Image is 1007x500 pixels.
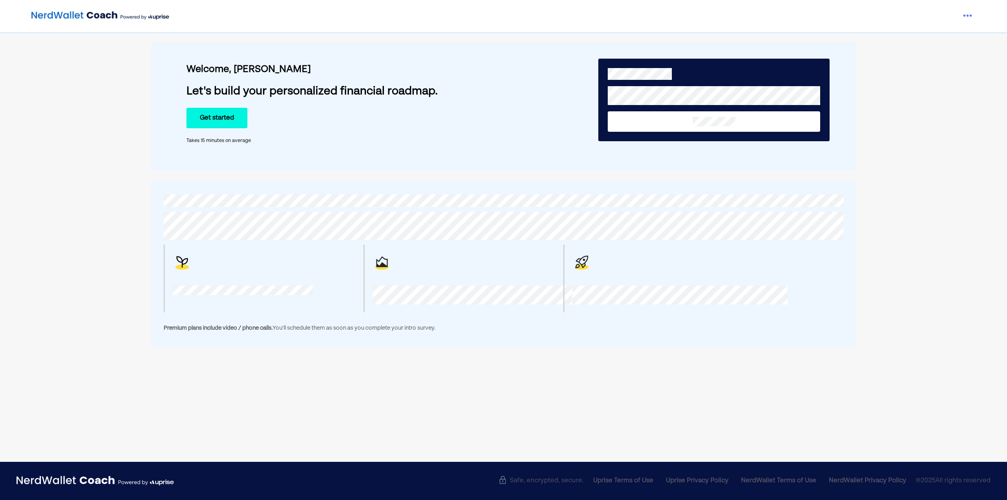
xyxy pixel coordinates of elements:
div: NerdWallet Terms of Use [741,476,816,485]
div: You'll schedule them as soon as you complete your intro survey. [164,323,843,333]
div: NerdWallet Privacy Policy [829,476,906,485]
div: Safe, encrypted, secure. [499,476,584,483]
div: Takes 15 minutes on average [186,138,516,144]
div: Uprise Terms of Use [593,476,653,485]
div: Welcome, [PERSON_NAME] [186,64,516,76]
div: Uprise Privacy Policy [666,476,729,485]
span: Premium plans include video / phone calls. [164,325,273,331]
div: Let's build your personalized financial roadmap. [186,85,516,98]
button: Get started [186,108,247,128]
span: © 2025 All rights reserved [916,476,990,486]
